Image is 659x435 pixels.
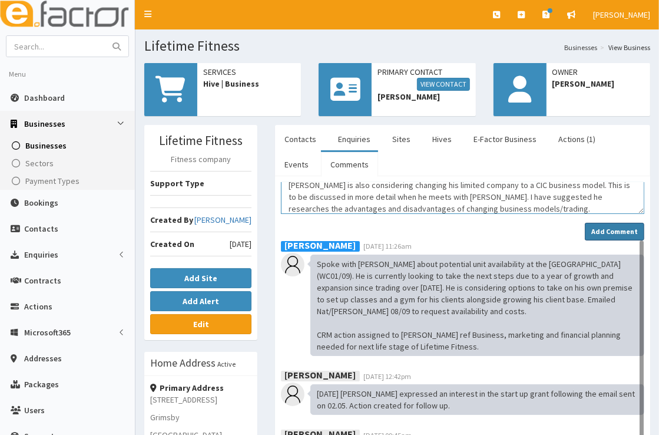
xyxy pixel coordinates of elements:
span: Primary Contact [377,66,469,91]
span: Contracts [24,275,61,286]
a: Enquiries [329,127,380,151]
p: Grimsby [150,411,251,423]
a: Comments [321,152,378,177]
span: Microsoft365 [24,327,71,338]
a: Hives [423,127,461,151]
span: Businesses [24,118,65,129]
b: Edit [193,319,209,329]
span: Owner [552,66,644,78]
a: Businesses [3,137,135,154]
span: Dashboard [24,93,65,103]
span: Users [24,405,45,416]
span: [PERSON_NAME] [377,91,469,103]
div: [DATE] [PERSON_NAME] expressed an interest in the start up grant following the email sent on 02.0... [310,384,644,415]
a: Payment Types [3,172,135,190]
a: Sites [383,127,420,151]
textarea: Comment [281,182,644,214]
a: Actions (1) [549,127,605,151]
h3: Lifetime Fitness [150,134,251,147]
span: Sectors [25,158,54,169]
span: Hive | Business [203,78,295,90]
a: Edit [150,314,251,334]
strong: Primary Address [150,383,224,393]
span: Enquiries [24,249,58,260]
span: Packages [24,379,59,390]
b: Add Site [184,273,217,284]
h3: Home Address [150,358,216,368]
b: Created On [150,239,194,249]
b: Support Type [150,178,204,189]
a: Contacts [275,127,326,151]
span: Bookings [24,197,58,208]
h1: Lifetime Fitness [144,38,650,54]
button: Add Comment [585,223,644,240]
span: [DATE] [230,238,251,250]
span: Addresses [24,353,62,364]
a: View Contact [417,78,470,91]
b: Add Alert [183,296,219,307]
span: Payment Types [25,176,80,186]
p: [STREET_ADDRESS] [150,394,251,406]
a: E-Factor Business [464,127,546,151]
input: Search... [6,36,105,57]
span: Contacts [24,223,58,234]
span: [PERSON_NAME] [593,9,650,20]
div: Spoke with [PERSON_NAME] about potential unit availability at the [GEOGRAPHIC_DATA] (WC01/09). He... [310,255,644,356]
b: Created By [150,215,193,225]
p: Fitness company [150,153,251,165]
span: Businesses [25,140,67,151]
small: Active [217,360,236,368]
span: Actions [24,301,52,312]
b: [PERSON_NAME] [284,239,356,251]
button: Add Alert [150,291,251,311]
a: [PERSON_NAME] [194,214,251,226]
span: [DATE] 12:42pm [363,372,411,381]
span: Services [203,66,295,78]
a: Businesses [564,42,597,52]
li: View Business [597,42,650,52]
b: [PERSON_NAME] [284,370,356,381]
span: [PERSON_NAME] [552,78,644,90]
a: Sectors [3,154,135,172]
a: Events [275,152,318,177]
span: [DATE] 11:26am [363,242,412,251]
strong: Add Comment [591,227,638,236]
